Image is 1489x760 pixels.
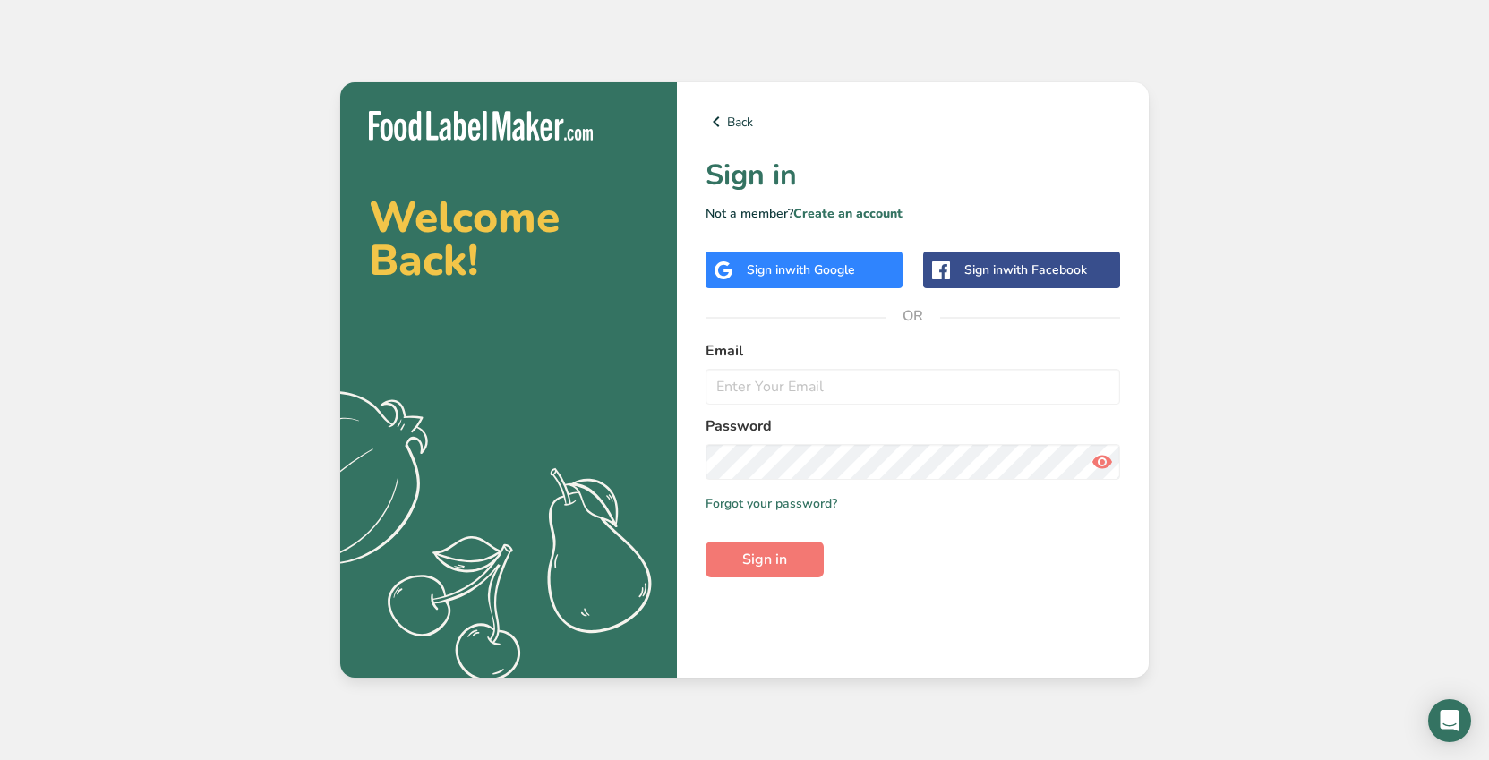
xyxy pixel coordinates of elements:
div: Sign in [964,260,1087,279]
div: Open Intercom Messenger [1428,699,1471,742]
div: Sign in [747,260,855,279]
span: with Google [785,261,855,278]
label: Password [706,415,1120,437]
span: Sign in [742,549,787,570]
h2: Welcome Back! [369,196,648,282]
span: with Facebook [1003,261,1087,278]
button: Sign in [706,542,824,577]
input: Enter Your Email [706,369,1120,405]
h1: Sign in [706,154,1120,197]
label: Email [706,340,1120,362]
img: Food Label Maker [369,111,593,141]
p: Not a member? [706,204,1120,223]
span: OR [886,289,940,343]
a: Create an account [793,205,903,222]
a: Forgot your password? [706,494,837,513]
a: Back [706,111,1120,132]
